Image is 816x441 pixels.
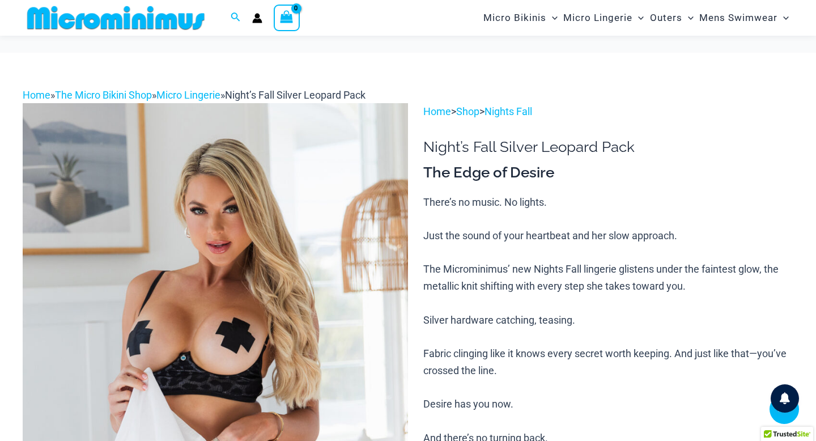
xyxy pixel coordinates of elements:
a: Home [423,105,451,117]
span: Micro Lingerie [563,3,632,32]
a: View Shopping Cart, empty [274,5,300,31]
span: Micro Bikinis [483,3,546,32]
span: Menu Toggle [682,3,694,32]
span: Menu Toggle [546,3,558,32]
span: Menu Toggle [777,3,789,32]
a: The Micro Bikini Shop [55,89,152,101]
a: Account icon link [252,13,262,23]
a: Micro BikinisMenu ToggleMenu Toggle [481,3,560,32]
span: » » » [23,89,365,101]
h3: The Edge of Desire [423,163,793,183]
span: Night’s Fall Silver Leopard Pack [225,89,365,101]
a: Micro Lingerie [156,89,220,101]
a: Micro LingerieMenu ToggleMenu Toggle [560,3,647,32]
nav: Site Navigation [479,2,793,34]
h1: Night’s Fall Silver Leopard Pack [423,138,793,156]
p: > > [423,103,793,120]
span: Menu Toggle [632,3,644,32]
a: Search icon link [231,11,241,25]
img: MM SHOP LOGO FLAT [23,5,209,31]
a: Nights Fall [484,105,532,117]
span: Mens Swimwear [699,3,777,32]
span: Outers [650,3,682,32]
a: Mens SwimwearMenu ToggleMenu Toggle [696,3,792,32]
a: OutersMenu ToggleMenu Toggle [647,3,696,32]
a: Home [23,89,50,101]
a: Shop [456,105,479,117]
